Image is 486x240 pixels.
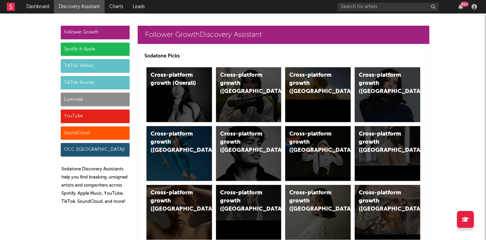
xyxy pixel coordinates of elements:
[289,130,335,154] div: Cross-platform growth ([GEOGRAPHIC_DATA]/GSA)
[220,130,266,154] div: Cross-platform growth ([GEOGRAPHIC_DATA])
[359,189,405,213] div: Cross-platform growth ([GEOGRAPHIC_DATA])
[220,189,266,213] div: Cross-platform growth ([GEOGRAPHIC_DATA])
[220,71,266,96] div: Cross-platform growth ([GEOGRAPHIC_DATA])
[61,126,130,140] div: SoundCloud
[216,185,281,240] a: Cross-platform growth ([GEOGRAPHIC_DATA])
[61,76,130,90] div: TikTok Sounds
[460,2,469,7] div: 99 +
[216,126,281,181] a: Cross-platform growth ([GEOGRAPHIC_DATA])
[285,126,351,181] a: Cross-platform growth ([GEOGRAPHIC_DATA]/GSA)
[337,3,439,11] input: Search for artists
[458,4,463,9] button: 99+
[61,93,130,106] div: Luminate
[146,185,212,240] a: Cross-platform growth ([GEOGRAPHIC_DATA])
[359,71,405,96] div: Cross-platform growth ([GEOGRAPHIC_DATA])
[355,126,420,181] a: Cross-platform growth ([GEOGRAPHIC_DATA])
[146,126,212,181] a: Cross-platform growth ([GEOGRAPHIC_DATA])
[151,71,196,88] div: Cross-platform growth (Overall)
[151,130,196,154] div: Cross-platform growth ([GEOGRAPHIC_DATA])
[151,189,196,213] div: Cross-platform growth ([GEOGRAPHIC_DATA])
[146,67,212,122] a: Cross-platform growth (Overall)
[61,143,130,157] div: OCC ([GEOGRAPHIC_DATA])
[61,165,130,206] p: Sodatone Discovery Assistants help you find breaking, unsigned artists and songwriters across Spo...
[355,67,420,122] a: Cross-platform growth ([GEOGRAPHIC_DATA])
[289,71,335,96] div: Cross-platform growth ([GEOGRAPHIC_DATA])
[61,110,130,123] div: YouTube
[138,26,429,44] a: Follower GrowthDiscovery Assistant
[285,185,351,240] a: Cross-platform growth ([GEOGRAPHIC_DATA])
[289,189,335,213] div: Cross-platform growth ([GEOGRAPHIC_DATA])
[61,43,130,56] div: Spotify & Apple
[359,130,405,154] div: Cross-platform growth ([GEOGRAPHIC_DATA])
[285,67,351,122] a: Cross-platform growth ([GEOGRAPHIC_DATA])
[216,67,281,122] a: Cross-platform growth ([GEOGRAPHIC_DATA])
[61,59,130,73] div: TikTok Videos
[61,26,130,39] div: Follower Growth
[144,52,423,60] p: Sodatone Picks
[355,185,420,240] a: Cross-platform growth ([GEOGRAPHIC_DATA])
